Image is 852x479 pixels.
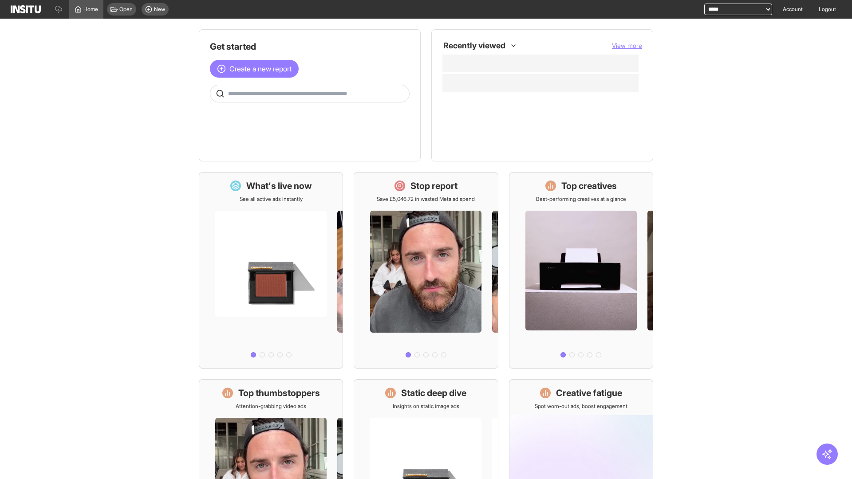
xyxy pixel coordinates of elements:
[240,196,303,203] p: See all active ads instantly
[210,40,410,53] h1: Get started
[238,387,320,399] h1: Top thumbstoppers
[354,172,498,369] a: Stop reportSave £5,046.72 in wasted Meta ad spend
[401,387,466,399] h1: Static deep dive
[612,42,642,49] span: View more
[561,180,617,192] h1: Top creatives
[246,180,312,192] h1: What's live now
[83,6,98,13] span: Home
[410,180,458,192] h1: Stop report
[229,63,292,74] span: Create a new report
[509,172,653,369] a: Top creativesBest-performing creatives at a glance
[199,172,343,369] a: What's live nowSee all active ads instantly
[377,196,475,203] p: Save £5,046.72 in wasted Meta ad spend
[210,60,299,78] button: Create a new report
[536,196,626,203] p: Best-performing creatives at a glance
[154,6,165,13] span: New
[11,5,41,13] img: Logo
[612,41,642,50] button: View more
[236,403,306,410] p: Attention-grabbing video ads
[119,6,133,13] span: Open
[393,403,459,410] p: Insights on static image ads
